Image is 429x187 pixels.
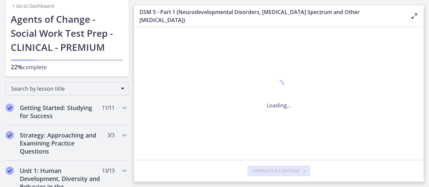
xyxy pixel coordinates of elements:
button: Complete & continue [247,166,310,176]
h2: Strategy: Approaching and Examining Practice Questions [20,131,102,155]
div: 1 [267,78,291,93]
span: 11 / 11 [102,104,114,112]
a: Go to Dashboard [11,3,54,9]
span: 13 / 13 [102,167,114,175]
span: Search by lesson title [11,85,118,92]
span: 22% [11,63,23,71]
h2: Getting Started: Studying for Success [20,104,102,120]
i: Completed [6,131,14,139]
i: Completed [6,104,14,112]
span: Complete & continue [253,168,300,174]
h1: Agents of Change - Social Work Test Prep - CLINICAL - PREMIUM [11,12,123,54]
div: Search by lesson title [5,82,129,95]
span: 3 / 3 [107,131,114,139]
p: complete [11,63,123,71]
i: Completed [6,167,14,175]
p: Loading... [267,101,291,109]
h3: DSM 5 - Part 1 (Neurodevelopmental Disorders, [MEDICAL_DATA] Spectrum and Other [MEDICAL_DATA]) [139,8,400,24]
